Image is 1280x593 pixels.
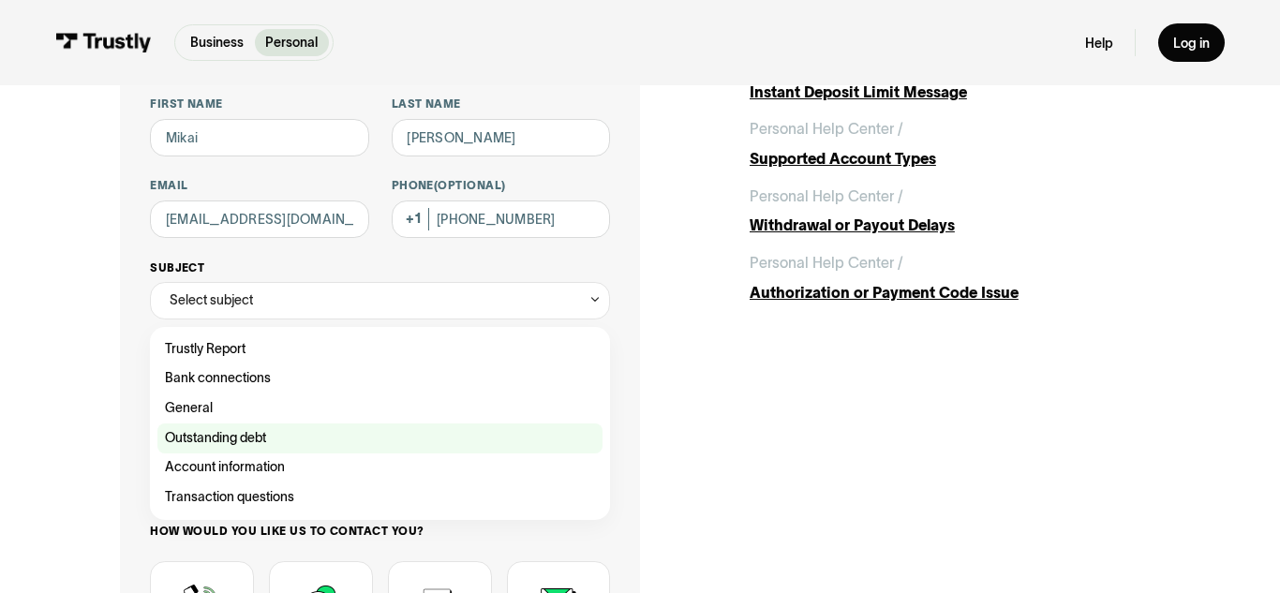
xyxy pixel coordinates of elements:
[165,486,294,509] span: Transaction questions
[750,215,1160,237] div: Withdrawal or Payout Delays
[392,96,611,111] label: Last name
[1085,35,1113,52] a: Help
[150,178,369,193] label: Email
[150,260,610,275] label: Subject
[750,185,903,208] div: Personal Help Center /
[255,29,330,56] a: Personal
[165,456,285,479] span: Account information
[1173,35,1210,52] div: Log in
[165,367,271,390] span: Bank connections
[190,33,244,52] p: Business
[150,282,610,319] div: Select subject
[750,118,1160,170] a: Personal Help Center /Supported Account Types
[434,179,506,191] span: (Optional)
[1158,23,1225,63] a: Log in
[392,178,611,193] label: Phone
[165,338,246,361] span: Trustly Report
[55,33,152,53] img: Trustly Logo
[150,200,369,238] input: alex@mail.com
[150,319,610,520] nav: Select subject
[750,118,903,141] div: Personal Help Center /
[750,148,1160,170] div: Supported Account Types
[150,119,369,156] input: Alex
[750,252,903,274] div: Personal Help Center /
[265,33,318,52] p: Personal
[750,82,1160,104] div: Instant Deposit Limit Message
[750,185,1160,237] a: Personal Help Center /Withdrawal or Payout Delays
[750,282,1160,304] div: Authorization or Payment Code Issue
[392,200,611,238] input: (555) 555-5555
[150,524,610,539] label: How would you like us to contact you?
[392,119,611,156] input: Howard
[165,397,213,420] span: General
[150,96,369,111] label: First name
[170,289,253,312] div: Select subject
[165,427,266,450] span: Outstanding debt
[750,252,1160,304] a: Personal Help Center /Authorization or Payment Code Issue
[179,29,255,56] a: Business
